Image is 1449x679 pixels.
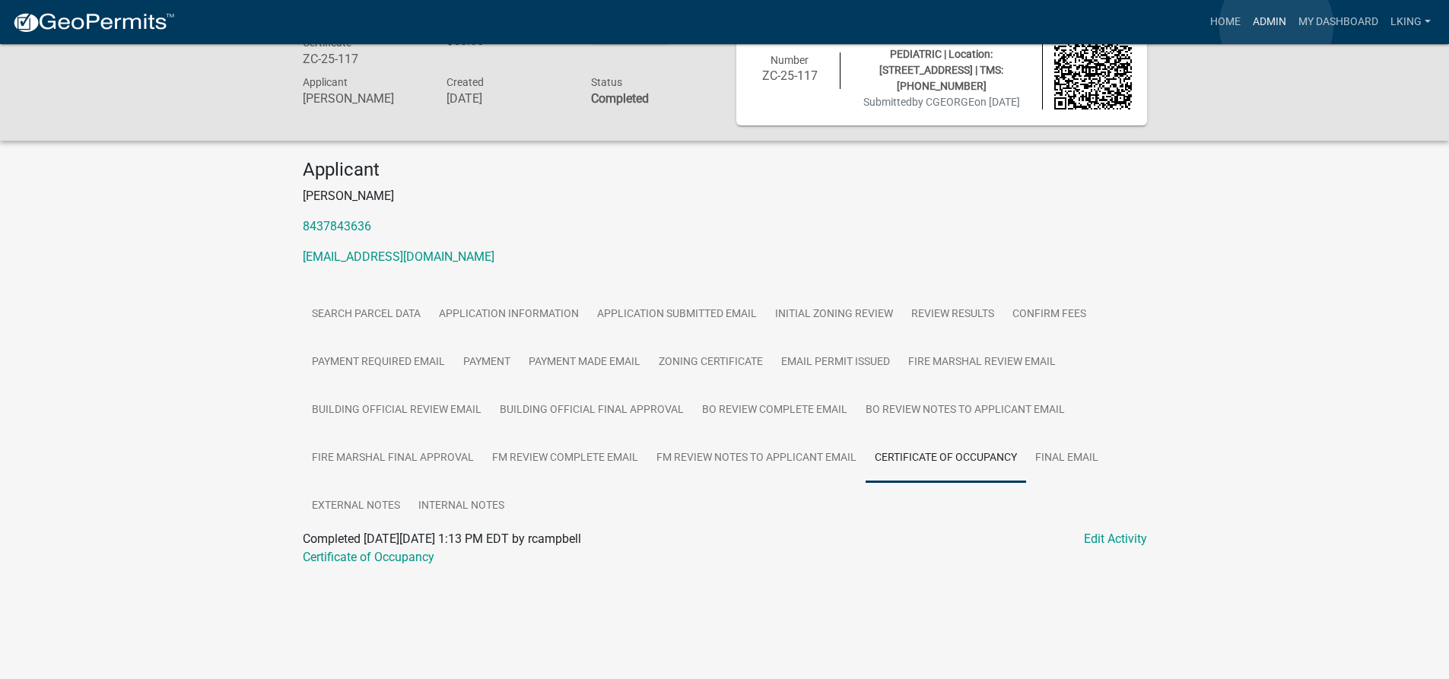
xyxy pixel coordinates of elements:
a: Internal Notes [409,482,513,531]
a: Search Parcel Data [303,290,430,339]
img: QR code [1054,32,1132,109]
span: Submitted on [DATE] [863,96,1020,108]
h6: [DATE] [446,91,568,106]
a: Email Permit Issued [772,338,899,387]
span: Status [591,76,622,88]
a: Fire Marshal Review Email [899,338,1065,387]
strong: Completed [591,91,649,106]
a: Application Information [430,290,588,339]
h4: Applicant [303,159,1147,181]
h6: [PERSON_NAME] [303,91,424,106]
a: BO Review Notes to Applicant Email [856,386,1074,435]
a: BO Review Complete Email [693,386,856,435]
a: Home [1204,8,1247,36]
a: Final Email [1026,434,1107,483]
span: Completed [DATE][DATE] 1:13 PM EDT by rcampbell [303,531,581,546]
a: Payment Required Email [303,338,454,387]
a: FM Review Complete Email [483,434,647,483]
a: 8437843636 [303,219,371,233]
h6: ZC-25-117 [303,52,424,66]
a: [EMAIL_ADDRESS][DOMAIN_NAME] [303,249,494,264]
a: Building Official Review Email [303,386,491,435]
span: Created [446,76,484,88]
a: Application Submitted Email [588,290,766,339]
a: Building Official Final Approval [491,386,693,435]
a: Confirm Fees [1003,290,1095,339]
a: Zoning Certificate [650,338,772,387]
a: External Notes [303,482,409,531]
p: [PERSON_NAME] [303,187,1147,205]
a: Fire Marshal Final Approval [303,434,483,483]
a: Edit Activity [1084,530,1147,548]
h6: ZC-25-117 [752,68,829,83]
a: FM Review Notes to Applicant Email [647,434,866,483]
span: Number [771,54,809,66]
a: Payment [454,338,520,387]
a: My Dashboard [1292,8,1384,36]
a: Certificate of Occupancy [303,550,434,564]
span: Applicant [303,76,348,88]
a: Payment Made Email [520,338,650,387]
a: LKING [1384,8,1437,36]
a: Admin [1247,8,1292,36]
span: by CGEORGE [912,96,974,108]
a: Initial Zoning Review [766,290,902,339]
a: Review Results [902,290,1003,339]
a: Certificate of Occupancy [866,434,1026,483]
